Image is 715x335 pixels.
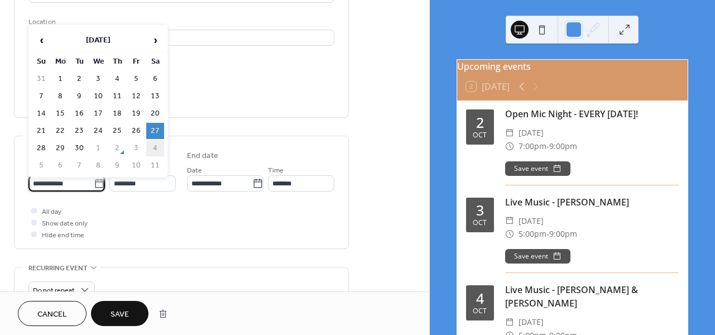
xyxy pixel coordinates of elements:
[146,88,164,104] td: 13
[51,140,69,156] td: 29
[457,60,688,73] div: Upcoming events
[32,71,50,87] td: 31
[146,54,164,70] th: Sa
[146,123,164,139] td: 27
[546,140,549,153] span: -
[111,309,129,320] span: Save
[108,106,126,122] td: 18
[33,29,50,51] span: ‹
[505,126,514,140] div: ​
[89,140,107,156] td: 1
[505,161,570,176] button: Save event
[91,301,148,326] button: Save
[146,71,164,87] td: 6
[70,140,88,156] td: 30
[108,88,126,104] td: 11
[89,106,107,122] td: 17
[51,28,145,52] th: [DATE]
[147,29,164,51] span: ›
[476,203,484,217] div: 3
[505,249,570,264] button: Save event
[70,106,88,122] td: 16
[70,123,88,139] td: 23
[505,214,514,228] div: ​
[187,165,202,176] span: Date
[268,165,284,176] span: Time
[70,71,88,87] td: 2
[70,54,88,70] th: Tu
[473,308,487,315] div: Oct
[505,227,514,241] div: ​
[476,291,484,305] div: 4
[108,157,126,174] td: 9
[187,150,218,162] div: End date
[519,227,546,241] span: 5:00pm
[70,88,88,104] td: 9
[473,219,487,227] div: Oct
[476,116,484,130] div: 2
[127,54,145,70] th: Fr
[505,140,514,153] div: ​
[51,106,69,122] td: 15
[519,214,544,228] span: [DATE]
[89,157,107,174] td: 8
[32,54,50,70] th: Su
[32,140,50,156] td: 28
[32,88,50,104] td: 7
[127,123,145,139] td: 26
[127,140,145,156] td: 3
[51,123,69,139] td: 22
[89,88,107,104] td: 10
[89,123,107,139] td: 24
[37,309,67,320] span: Cancel
[519,126,544,140] span: [DATE]
[519,315,544,329] span: [DATE]
[108,123,126,139] td: 25
[42,218,88,229] span: Show date only
[70,157,88,174] td: 7
[51,54,69,70] th: Mo
[28,16,332,28] div: Location
[549,227,577,241] span: 9:00pm
[51,88,69,104] td: 8
[127,71,145,87] td: 5
[505,315,514,329] div: ​
[32,123,50,139] td: 21
[146,157,164,174] td: 11
[33,284,75,297] span: Do not repeat
[42,206,61,218] span: All day
[51,157,69,174] td: 6
[108,54,126,70] th: Th
[473,132,487,139] div: Oct
[32,157,50,174] td: 5
[42,229,84,241] span: Hide end time
[519,140,546,153] span: 7:00pm
[32,106,50,122] td: 14
[127,157,145,174] td: 10
[51,71,69,87] td: 1
[89,54,107,70] th: We
[108,140,126,156] td: 2
[108,71,126,87] td: 4
[505,283,679,310] div: Live Music - [PERSON_NAME] & [PERSON_NAME]
[505,107,679,121] div: Open Mic Night - EVERY [DATE]!
[546,227,549,241] span: -
[505,195,679,209] div: Live Music - [PERSON_NAME]
[127,106,145,122] td: 19
[146,140,164,156] td: 4
[146,106,164,122] td: 20
[89,71,107,87] td: 3
[549,140,577,153] span: 9:00pm
[127,88,145,104] td: 12
[28,262,88,274] span: Recurring event
[18,301,87,326] button: Cancel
